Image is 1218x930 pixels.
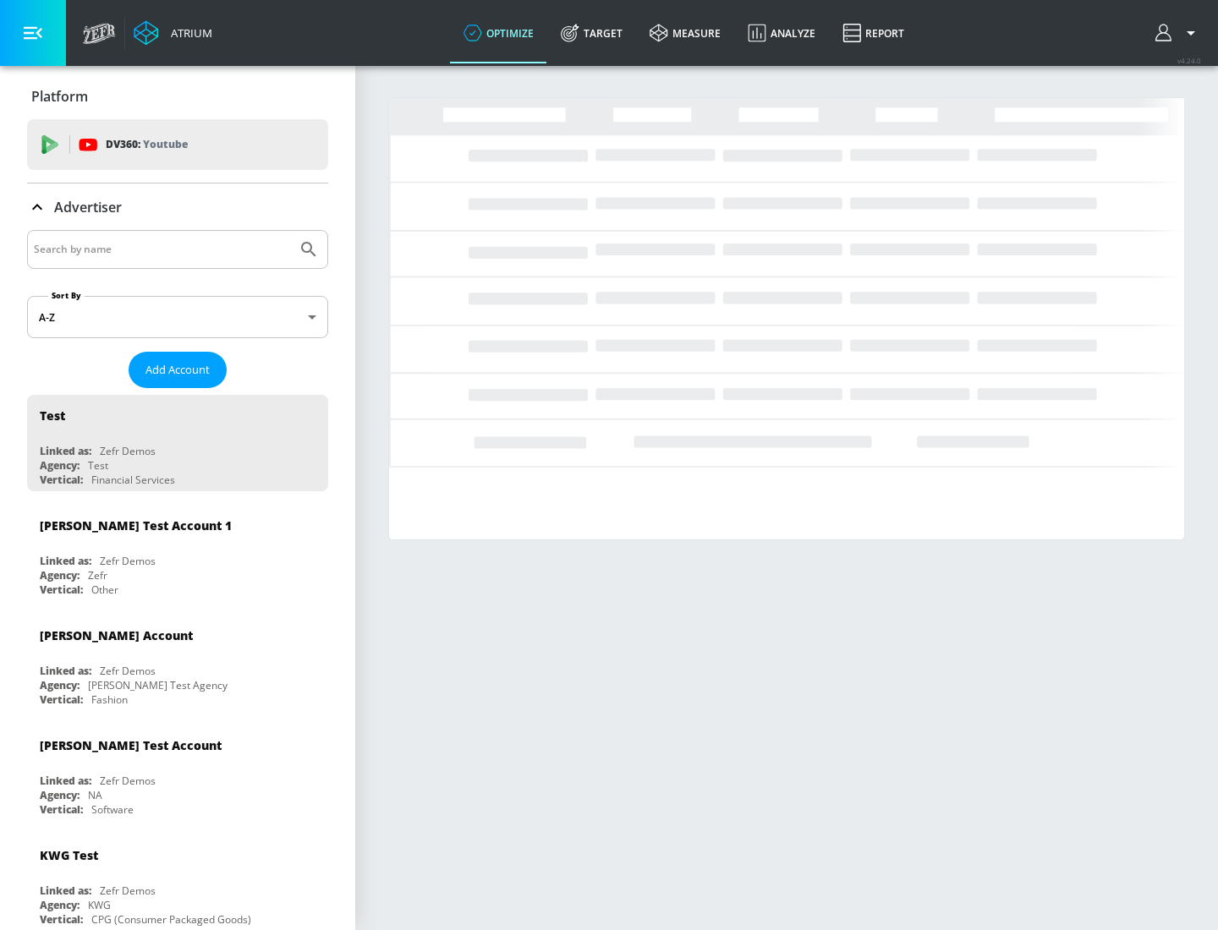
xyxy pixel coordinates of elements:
div: Financial Services [91,473,175,487]
div: Software [91,802,134,817]
a: measure [636,3,734,63]
div: Platform [27,73,328,120]
div: Other [91,583,118,597]
div: Vertical: [40,692,83,707]
div: Zefr Demos [100,444,156,458]
span: Add Account [145,360,210,380]
div: Vertical: [40,802,83,817]
div: DV360: Youtube [27,119,328,170]
div: Zefr Demos [100,554,156,568]
div: Zefr Demos [100,883,156,898]
div: [PERSON_NAME] Test Account [40,737,222,753]
a: optimize [450,3,547,63]
div: Linked as: [40,774,91,788]
a: Atrium [134,20,212,46]
div: Agency: [40,458,80,473]
div: Agency: [40,678,80,692]
div: [PERSON_NAME] Test AccountLinked as:Zefr DemosAgency:NAVertical:Software [27,725,328,821]
div: Vertical: [40,583,83,597]
div: Linked as: [40,664,91,678]
div: TestLinked as:Zefr DemosAgency:TestVertical:Financial Services [27,395,328,491]
div: Linked as: [40,444,91,458]
span: v 4.24.0 [1177,56,1201,65]
div: Agency: [40,568,80,583]
p: Platform [31,87,88,106]
div: [PERSON_NAME] Test Agency [88,678,228,692]
div: Zefr Demos [100,664,156,678]
div: [PERSON_NAME] AccountLinked as:Zefr DemosAgency:[PERSON_NAME] Test AgencyVertical:Fashion [27,615,328,711]
div: Agency: [40,788,80,802]
div: Linked as: [40,554,91,568]
p: Youtube [143,135,188,153]
a: Target [547,3,636,63]
div: CPG (Consumer Packaged Goods) [91,912,251,927]
div: [PERSON_NAME] Test Account 1 [40,517,232,533]
p: Advertiser [54,198,122,216]
button: Add Account [129,352,227,388]
div: KWG Test [40,847,98,863]
div: NA [88,788,102,802]
div: KWG [88,898,111,912]
p: DV360: [106,135,188,154]
div: Vertical: [40,473,83,487]
a: Report [829,3,918,63]
div: [PERSON_NAME] Test Account 1Linked as:Zefr DemosAgency:ZefrVertical:Other [27,505,328,601]
div: Fashion [91,692,128,707]
div: Agency: [40,898,80,912]
div: [PERSON_NAME] Account [40,627,193,643]
div: Test [88,458,108,473]
div: Linked as: [40,883,91,898]
div: Vertical: [40,912,83,927]
div: Zefr Demos [100,774,156,788]
div: Test [40,408,65,424]
div: A-Z [27,296,328,338]
a: Analyze [734,3,829,63]
div: Atrium [164,25,212,41]
label: Sort By [48,290,85,301]
input: Search by name [34,238,290,260]
div: Zefr [88,568,107,583]
div: Advertiser [27,183,328,231]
